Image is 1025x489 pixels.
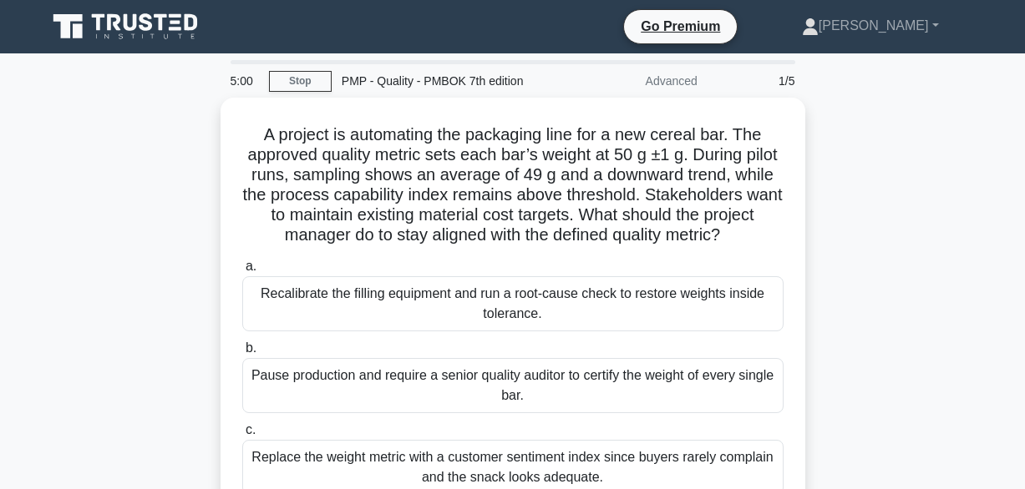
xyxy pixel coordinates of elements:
span: b. [246,340,256,355]
div: PMP - Quality - PMBOK 7th edition [332,64,561,98]
span: a. [246,259,256,273]
span: c. [246,422,256,436]
div: 5:00 [221,64,269,98]
h5: A project is automating the packaging line for a new cereal bar. The approved quality metric sets... [241,124,785,246]
div: Pause production and require a senior quality auditor to certify the weight of every single bar. [242,358,784,413]
a: Go Premium [631,16,730,37]
div: Advanced [561,64,708,98]
div: 1/5 [708,64,805,98]
a: [PERSON_NAME] [762,9,979,43]
a: Stop [269,71,332,92]
div: Recalibrate the filling equipment and run a root-cause check to restore weights inside tolerance. [242,276,784,331]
